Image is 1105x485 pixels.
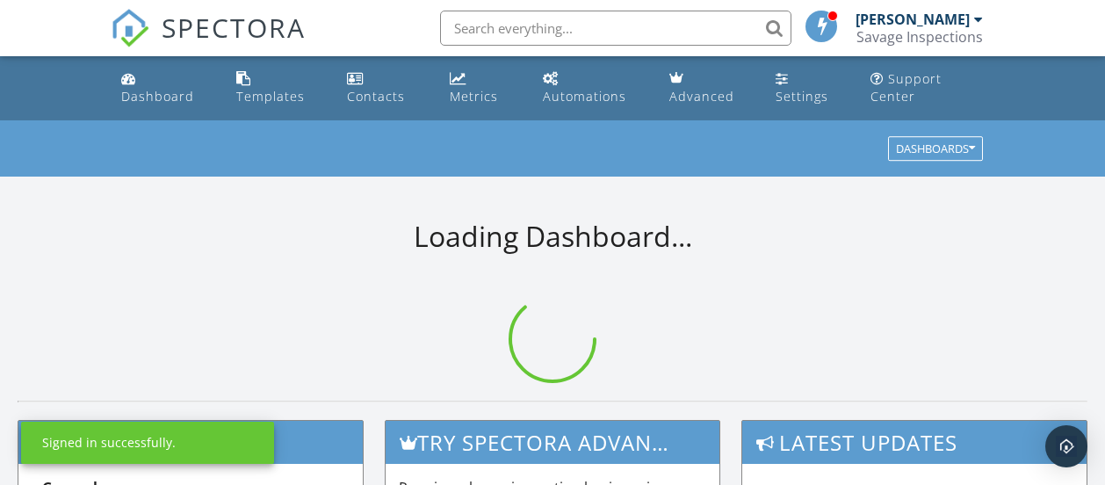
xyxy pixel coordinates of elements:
h3: Try spectora advanced [DATE] [386,421,719,464]
div: Savage Inspections [856,28,983,46]
a: Metrics [443,63,522,113]
div: [PERSON_NAME] [856,11,970,28]
a: Dashboard [114,63,215,113]
div: Support Center [870,70,942,105]
div: Templates [236,88,305,105]
div: Automations [543,88,626,105]
div: Settings [776,88,828,105]
input: Search everything... [440,11,791,46]
h3: Support [18,421,363,464]
a: SPECTORA [111,24,306,61]
a: Support Center [863,63,992,113]
div: Signed in successfully. [42,434,176,452]
a: Templates [229,63,326,113]
div: Open Intercom Messenger [1045,425,1087,467]
a: Advanced [662,63,755,113]
a: Contacts [340,63,429,113]
div: Advanced [669,88,734,105]
span: SPECTORA [162,9,306,46]
div: Dashboard [121,88,194,105]
img: The Best Home Inspection Software - Spectora [111,9,149,47]
h3: Latest Updates [742,421,1087,464]
a: Automations (Basic) [536,63,647,113]
div: Dashboards [896,143,975,156]
div: Metrics [450,88,498,105]
a: Settings [769,63,849,113]
div: Contacts [347,88,405,105]
button: Dashboards [888,137,983,162]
